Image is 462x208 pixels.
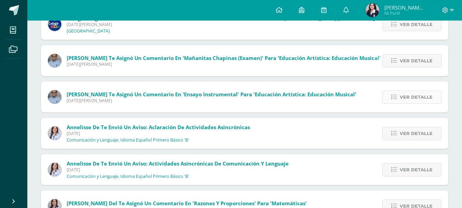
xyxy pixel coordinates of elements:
p: Comunicación y Lenguaje, Idioma Español Primero Básico 'B' [67,174,189,179]
span: [PERSON_NAME] te asignó un comentario en 'Ensayo instrumental' para 'Educación Artística: Educaci... [67,91,356,98]
span: Annelisse De te envió un aviso: Aclaración de actividades asincrónicas [67,124,250,131]
span: Annelisse De te envió un aviso: Actividades asincrónicas de Comunicación y Lenguaje [67,160,289,167]
span: Ver detalle [400,18,433,31]
span: [DATE] [67,131,250,136]
p: [GEOGRAPHIC_DATA] [67,28,110,34]
span: Ver detalle [400,91,433,103]
span: Ver detalle [400,54,433,67]
img: 856922c122c96dd4492acfa029e91394.png [48,163,62,176]
span: [PERSON_NAME][DATE] [384,4,425,11]
span: [DATE] [67,167,289,173]
img: c0a26e2fe6bfcdf9029544cd5cc8fd3b.png [48,54,62,68]
span: [DATE][PERSON_NAME] [67,98,356,103]
span: [DATE][PERSON_NAME] [67,22,393,27]
img: 856922c122c96dd4492acfa029e91394.png [48,126,62,140]
span: Ver detalle [400,163,433,176]
img: 92a7ac4ffeec547b47a54102602658d0.png [366,3,379,17]
span: [PERSON_NAME] del te asignó un comentario en 'Razones y Proporciones' para 'Matemáticas' [67,200,307,207]
span: [DATE][PERSON_NAME] [67,61,381,67]
span: Ver detalle [400,127,433,140]
span: [PERSON_NAME] te asignó un comentario en 'Mañanitas chapinas (examen)' para 'Educación Artística:... [67,54,381,61]
p: Comunicación y Lenguaje, Idioma Español Primero Básico 'B' [67,137,189,143]
img: 919ad801bb7643f6f997765cf4083301.png [48,17,62,31]
span: Mi Perfil [384,10,425,16]
img: c0a26e2fe6bfcdf9029544cd5cc8fd3b.png [48,90,62,104]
